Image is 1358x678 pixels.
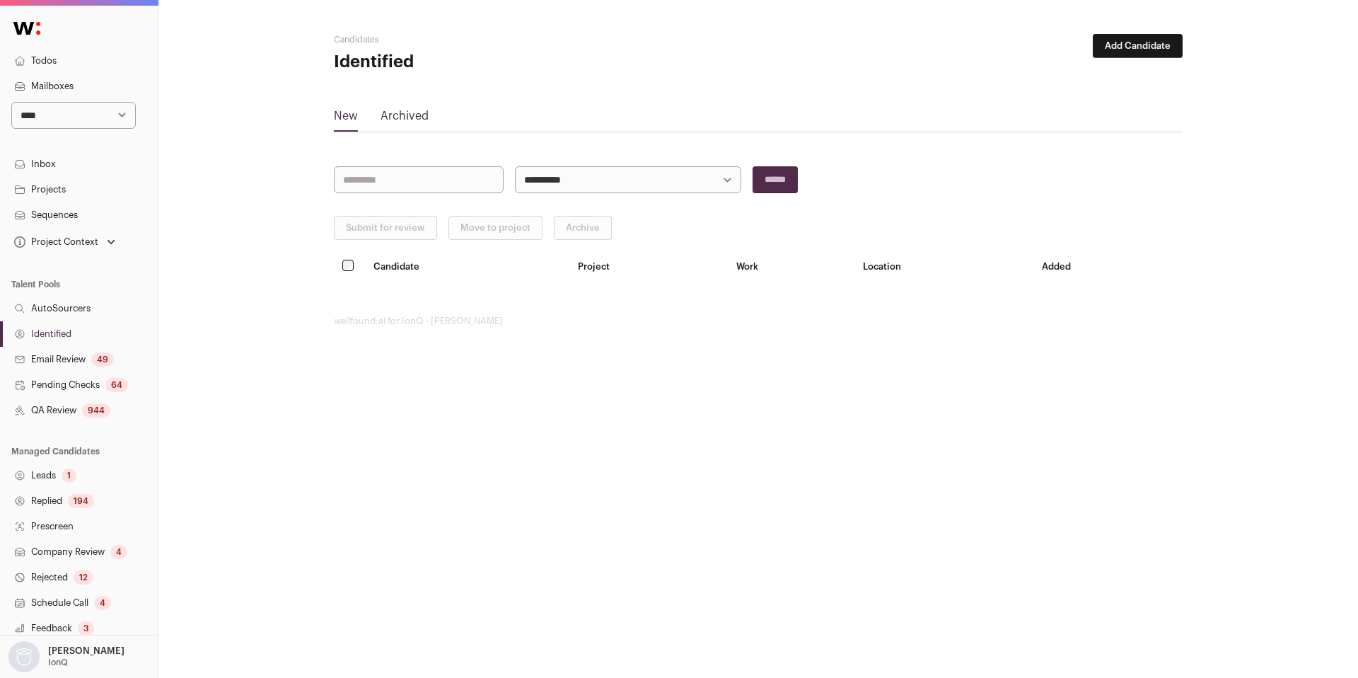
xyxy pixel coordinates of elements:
p: IonQ [48,657,68,668]
a: Archived [381,108,429,130]
th: Added [1033,251,1183,282]
th: Location [854,251,1033,282]
p: [PERSON_NAME] [48,645,124,657]
button: Open dropdown [11,232,118,252]
img: Wellfound [6,14,48,42]
th: Project [569,251,728,282]
img: nopic.png [8,641,40,672]
div: 64 [105,378,128,392]
footer: wellfound:ai for IonQ - [PERSON_NAME] [334,316,1183,327]
div: 1 [62,469,76,483]
div: 4 [94,596,111,610]
div: 194 [68,494,94,508]
th: Work [728,251,854,282]
div: 4 [110,545,127,559]
a: New [334,108,358,130]
div: 49 [91,352,114,367]
h2: Candidates [334,34,617,45]
div: 12 [74,570,93,585]
h1: Identified [334,51,617,74]
button: Add Candidate [1093,34,1183,58]
div: 3 [78,621,94,636]
div: Project Context [11,236,98,248]
th: Candidate [365,251,569,282]
div: 944 [82,403,110,418]
button: Open dropdown [6,641,127,672]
